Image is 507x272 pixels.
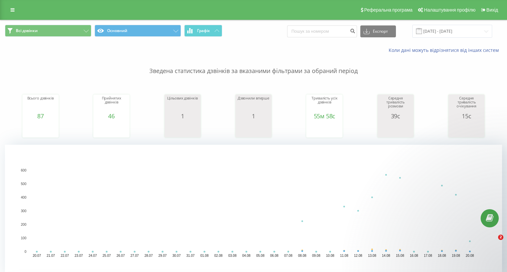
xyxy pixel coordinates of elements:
[450,119,483,139] svg: A chart.
[131,254,139,257] text: 27.07
[270,254,279,257] text: 06.08
[389,47,502,53] a: Коли дані можуть відрізнятися вiд інших систем
[21,236,26,240] text: 100
[438,254,446,257] text: 18.08
[485,235,500,251] iframe: Intercom live chat
[256,254,264,257] text: 05.08
[450,96,483,113] div: Середня тривалість очікування
[5,54,502,75] p: Зведена статистика дзвінків за вказаними фільтрами за обраний період
[308,119,341,139] svg: A chart.
[364,7,413,13] span: Реферальна програма
[166,96,199,113] div: Цільових дзвінків
[166,113,199,119] div: 1
[379,113,412,119] div: 39с
[159,254,167,257] text: 29.07
[298,254,306,257] text: 08.08
[95,119,128,139] svg: A chart.
[21,196,26,199] text: 400
[33,254,41,257] text: 20.07
[21,209,26,213] text: 300
[237,96,270,113] div: Дзвонили вперше
[61,254,69,257] text: 22.07
[284,254,292,257] text: 07.08
[24,96,57,113] div: Всього дзвінків
[228,254,236,257] text: 03.08
[16,28,38,33] span: Всі дзвінки
[498,235,503,240] span: 2
[340,254,348,257] text: 11.08
[242,254,251,257] text: 04.08
[326,254,334,257] text: 10.08
[379,96,412,113] div: Середня тривалість розмови
[424,254,432,257] text: 17.08
[95,113,128,119] div: 46
[144,254,153,257] text: 28.07
[312,254,320,257] text: 09.08
[200,254,209,257] text: 01.08
[466,254,474,257] text: 20.08
[24,119,57,139] svg: A chart.
[368,254,376,257] text: 13.08
[21,182,26,186] text: 500
[237,119,270,139] svg: A chart.
[237,113,270,119] div: 1
[410,254,418,257] text: 16.08
[452,254,460,257] text: 19.08
[214,254,223,257] text: 02.08
[379,119,412,139] svg: A chart.
[396,254,404,257] text: 15.08
[287,25,357,37] input: Пошук за номером
[197,28,210,33] span: Графік
[184,25,222,37] button: Графік
[360,25,396,37] button: Експорт
[354,254,362,257] text: 12.08
[95,96,128,113] div: Прийнятих дзвінків
[24,250,26,253] text: 0
[382,254,390,257] text: 14.08
[308,113,341,119] div: 55м 58с
[89,254,97,257] text: 24.07
[487,7,498,13] span: Вихід
[5,25,91,37] button: Всі дзвінки
[308,96,341,113] div: Тривалість усіх дзвінків
[172,254,181,257] text: 30.07
[186,254,194,257] text: 31.07
[166,119,199,139] svg: A chart.
[21,169,26,172] text: 600
[103,254,111,257] text: 25.07
[116,254,125,257] text: 26.07
[450,113,483,119] div: 15с
[47,254,55,257] text: 21.07
[95,25,181,37] button: Основний
[424,7,475,13] span: Налаштування профілю
[21,223,26,226] text: 200
[75,254,83,257] text: 23.07
[24,113,57,119] div: 87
